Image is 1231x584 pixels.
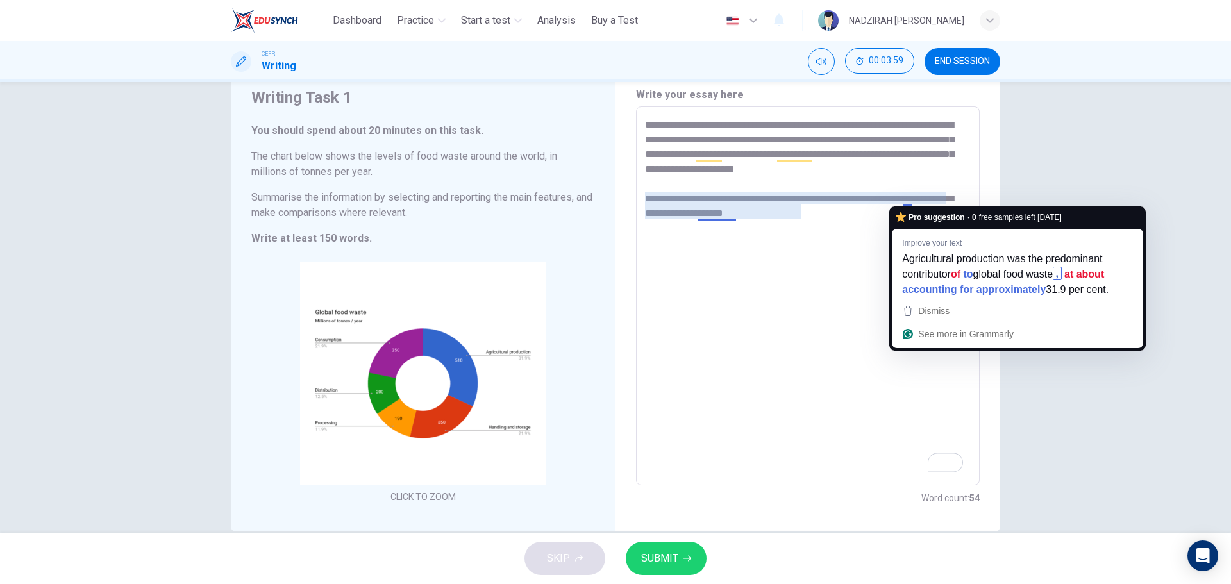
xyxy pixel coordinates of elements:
h1: Writing [262,58,296,74]
div: NADZIRAH [PERSON_NAME] [849,13,964,28]
textarea: To enrich screen reader interactions, please activate Accessibility in Grammarly extension settings [645,117,971,475]
span: Start a test [461,13,510,28]
strong: 54 [969,493,980,503]
div: Mute [808,48,835,75]
img: Profile picture [818,10,839,31]
button: END SESSION [925,48,1000,75]
button: Analysis [532,9,581,32]
img: ELTC logo [231,8,298,33]
h6: Summarise the information by selecting and reporting the main features, and make comparisons wher... [251,190,594,221]
img: en [724,16,741,26]
h6: Write your essay here [636,87,980,103]
span: END SESSION [935,56,990,67]
h6: You should spend about 20 minutes on this task. [251,123,594,138]
button: Dashboard [328,9,387,32]
h6: The chart below shows the levels of food waste around the world, in millions of tonnes per year. [251,149,594,179]
h6: Word count : [921,490,980,506]
button: 00:03:59 [845,48,914,74]
div: Hide [845,48,914,75]
span: Buy a Test [591,13,638,28]
button: Buy a Test [586,9,643,32]
button: Practice [392,9,451,32]
span: Analysis [537,13,576,28]
span: CEFR [262,49,275,58]
span: Practice [397,13,434,28]
span: SUBMIT [641,549,678,567]
div: Open Intercom Messenger [1187,540,1218,571]
span: Dashboard [333,13,381,28]
span: 00:03:59 [869,56,903,66]
strong: Write at least 150 words. [251,232,372,244]
a: ELTC logo [231,8,328,33]
button: Start a test [456,9,527,32]
h4: Writing Task 1 [251,87,594,108]
button: SUBMIT [626,542,707,575]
